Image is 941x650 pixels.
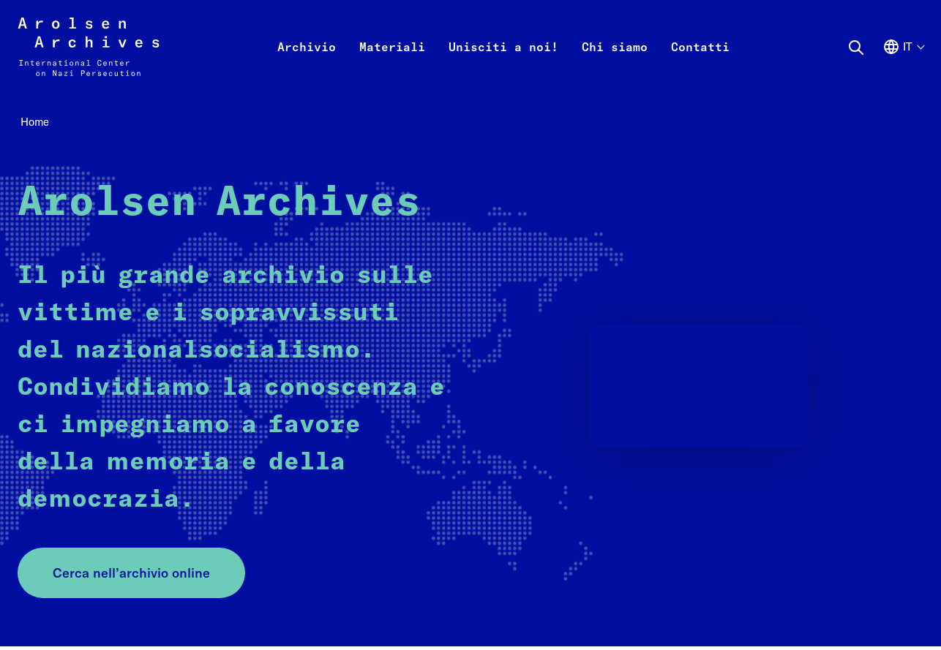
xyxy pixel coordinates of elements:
[20,115,49,129] span: Home
[18,548,245,598] a: Cerca nell’archivio online
[18,257,445,518] p: Il più grande archivio sulle vittime e i sopravvissuti del nazionalsocialismo. Condividiamo la co...
[266,35,348,94] a: Archivio
[18,183,421,224] strong: Arolsen Archives
[266,18,741,76] nav: Primaria
[53,563,210,583] span: Cerca nell’archivio online
[348,35,437,94] a: Materiali
[570,35,659,94] a: Chi siamo
[18,111,923,133] nav: Breadcrumb
[659,35,741,94] a: Contatti
[882,38,923,91] button: Italiano, selezione lingua
[437,35,570,94] a: Unisciti a noi!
